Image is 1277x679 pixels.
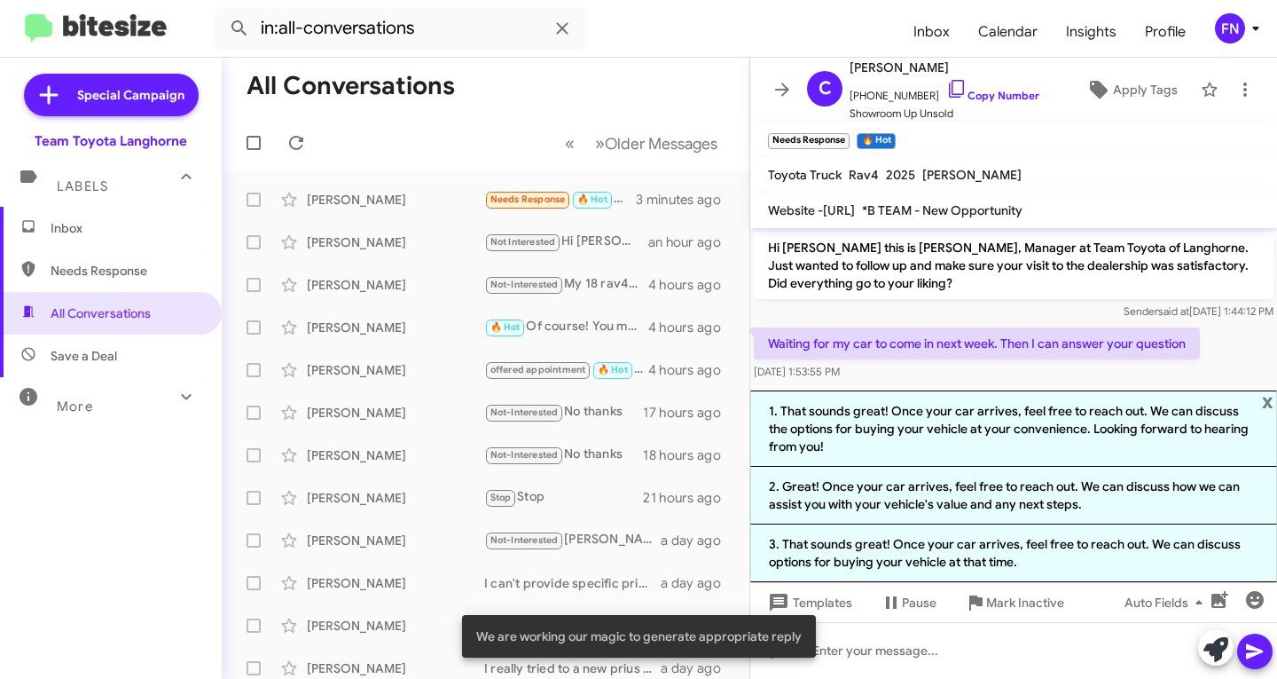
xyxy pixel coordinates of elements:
div: 21 hours ago [643,489,735,507]
span: Apply Tags [1113,74,1178,106]
div: No thanks [484,402,643,422]
span: 🔥 Hot [577,193,607,205]
span: x [1262,391,1273,412]
span: Labels [57,178,108,194]
span: We are working our magic to generate appropriate reply [476,628,802,645]
div: 4 hours ago [648,361,735,379]
div: Unfortunately, we are closed on Sundays. [484,359,648,380]
p: Waiting for my car to come in next week. Then I can answer your question [754,328,1200,359]
div: Waiting for my car to come in next week. Then I can answer your question [484,189,636,209]
span: Templates [764,587,852,619]
div: a day ago [661,574,735,592]
span: C [819,75,832,103]
span: [PERSON_NAME] [922,167,1022,183]
span: Toyota Truck [768,167,842,183]
span: « [565,132,575,154]
div: Stop [484,487,643,508]
span: Not-Interested [490,534,559,546]
span: offered appointment [490,364,586,375]
div: 4 hours ago [648,276,735,294]
span: Showroom Up Unsold [850,105,1039,122]
div: an hour ago [648,233,735,251]
div: Of course! You may swing by after your service appointment. When you arrive, please head to the s... [484,317,648,337]
div: [PERSON_NAME] [307,617,484,635]
span: Inbox [51,219,201,237]
input: Search [215,7,587,50]
div: My 18 rav4 is paid off now! Do you know how long it's gonna take to get the title? [484,274,648,295]
a: Profile [1131,6,1200,58]
span: More [57,399,93,415]
span: Not Interested [490,236,556,248]
button: Previous [554,125,585,162]
div: 18 hours ago [643,446,735,464]
div: No thanks [484,445,643,465]
span: Special Campaign [77,86,184,104]
div: [PERSON_NAME] [307,319,484,336]
button: Auto Fields [1110,587,1224,619]
button: Mark Inactive [951,587,1078,619]
div: [PERSON_NAME] the Sienna is running fine. Also I moved to [US_STATE] almost [DATE]. Thank you tho... [484,530,661,550]
div: 4 hours ago [648,319,735,336]
div: Team Toyota Langhorne [35,132,187,150]
li: 3. That sounds great! Once your car arrives, feel free to reach out. We can discuss options for b... [750,525,1277,582]
span: Needs Response [51,262,201,280]
span: [PERSON_NAME] [850,57,1039,78]
span: Sender [DATE] 1:44:12 PM [1124,304,1273,318]
span: [DATE] 1:53:55 PM [754,365,840,378]
button: Templates [750,587,866,619]
a: Copy Number [946,89,1039,102]
p: Hi [PERSON_NAME] this is [PERSON_NAME], Manager at Team Toyota of Langhorne. Just wanted to follo... [754,232,1273,299]
span: Needs Response [490,193,566,205]
div: FN [1215,13,1245,43]
div: [PERSON_NAME] [307,361,484,379]
nav: Page navigation example [555,125,728,162]
button: Apply Tags [1070,74,1192,106]
div: [PERSON_NAME] [307,191,484,209]
a: Calendar [964,6,1052,58]
span: said at [1158,304,1189,318]
div: [PERSON_NAME] [307,276,484,294]
a: Insights [1052,6,1131,58]
li: 2. Great! Once your car arrives, feel free to reach out. We can discuss how we can assist you wit... [750,467,1277,525]
span: » [595,132,605,154]
span: Rav4 [849,167,879,183]
span: 2025 [886,167,915,183]
div: 17 hours ago [643,404,735,422]
div: [PERSON_NAME] [307,489,484,507]
button: FN [1200,13,1257,43]
span: Save a Deal [51,347,117,365]
div: [PERSON_NAME] [307,659,484,677]
span: Auto Fields [1124,587,1210,619]
h1: All Conversations [247,72,455,100]
button: Pause [866,587,951,619]
button: Next [584,125,728,162]
small: Needs Response [768,133,850,149]
span: [PHONE_NUMBER] [850,78,1039,105]
span: Not-Interested [490,407,559,418]
span: Stop [490,492,512,503]
span: *B TEAM - New Opportunity [862,202,1022,218]
span: Not-Interested [490,449,559,461]
div: [PERSON_NAME] [307,404,484,422]
span: All Conversations [51,304,151,322]
div: [PERSON_NAME] [307,574,484,592]
small: 🔥 Hot [857,133,895,149]
div: [PERSON_NAME] [307,233,484,251]
span: Website -[URL] [768,202,855,218]
div: [PERSON_NAME] [307,532,484,549]
span: 🔥 Hot [490,321,521,333]
div: I can't provide specific pricing, but I can assure you we offer competitive offers for quality ve... [484,574,661,592]
a: Special Campaign [24,74,199,116]
div: a day ago [661,532,735,549]
div: Hi [PERSON_NAME] - I don't want a car payment at least until daycare ends. I would like to look i... [484,232,648,252]
span: 🔥 Hot [598,364,628,375]
span: Not-Interested [490,279,559,290]
a: Inbox [899,6,964,58]
li: 1. That sounds great! Once your car arrives, feel free to reach out. We can discuss the options f... [750,391,1277,467]
span: Mark Inactive [986,587,1064,619]
div: 3 minutes ago [636,191,735,209]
